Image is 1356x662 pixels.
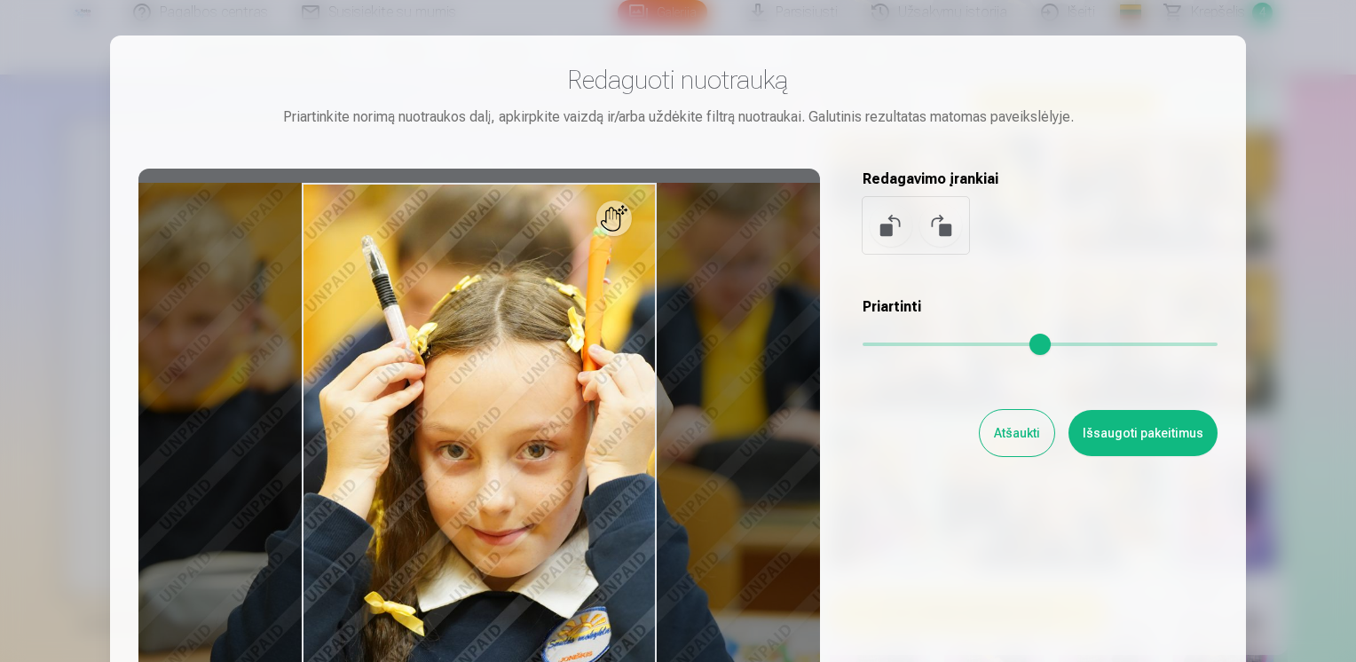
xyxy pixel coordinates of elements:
h5: Redagavimo įrankiai [863,169,1218,190]
button: Išsaugoti pakeitimus [1068,410,1218,456]
div: Priartinkite norimą nuotraukos dalį, apkirpkite vaizdą ir/arba uždėkite filtrą nuotraukai. Galuti... [138,106,1218,128]
button: Atšaukti [980,410,1054,456]
h5: Priartinti [863,296,1218,318]
h3: Redaguoti nuotrauką [138,64,1218,96]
